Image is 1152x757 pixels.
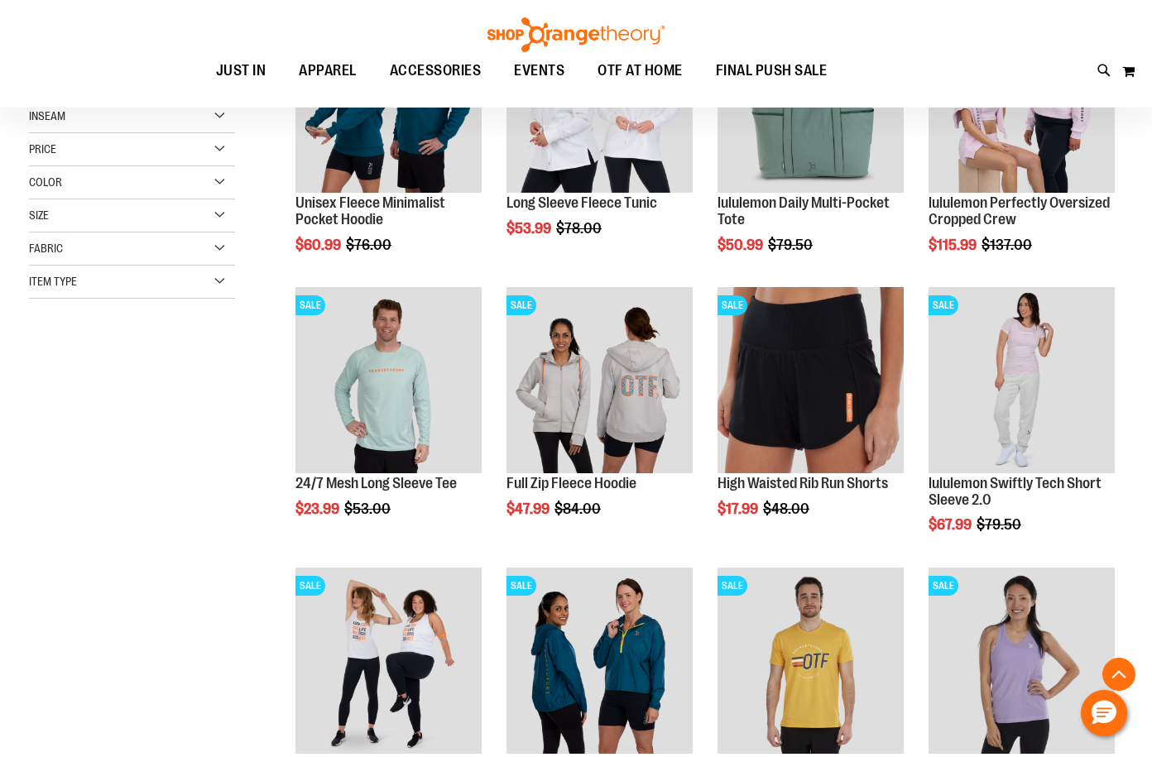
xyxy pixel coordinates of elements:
img: High Waisted Rib Run Shorts [718,287,904,473]
div: product [709,279,912,559]
a: FINAL PUSH SALE [699,52,844,89]
img: Main Image of 1457095 [295,287,482,473]
a: 24/7 Mesh Long Sleeve Tee [295,475,457,491]
span: $79.50 [768,237,815,253]
span: $53.99 [506,220,554,237]
a: Main Image of 1457095SALE [295,287,482,476]
span: SALE [506,576,536,596]
a: Unisex Fleece Minimalist Pocket Hoodie [295,194,445,228]
a: OTF AT HOME [581,52,699,90]
div: product [920,279,1123,575]
span: EVENTS [514,52,564,89]
div: product [287,279,490,559]
span: $48.00 [763,501,812,517]
a: Product image for Push V-Neck TankSALE [929,568,1115,756]
a: EVENTS [497,52,581,90]
span: $23.99 [295,501,342,517]
a: APPAREL [282,52,373,90]
span: SALE [929,295,958,315]
span: Item Type [29,275,77,288]
span: Color [29,175,62,189]
button: Back To Top [1102,658,1135,691]
a: ACCESSORIES [373,52,498,90]
img: lululemon Swiftly Tech Short Sleeve 2.0 [929,287,1115,473]
span: $17.99 [718,501,761,517]
span: FINAL PUSH SALE [716,52,828,89]
a: Full Zip Fleece Hoodie [506,475,636,491]
span: SALE [295,576,325,596]
span: $47.99 [506,501,552,517]
span: SALE [718,576,747,596]
img: 24/7 Racerback Tank [295,568,482,754]
button: Hello, have a question? Let’s chat. [1081,690,1127,736]
a: lululemon Daily Multi-Pocket Tote [718,194,890,228]
span: $60.99 [295,237,343,253]
span: SALE [295,295,325,315]
a: High Waisted Rib Run ShortsSALE [718,287,904,476]
a: JUST IN [199,52,283,90]
img: Half Zip Performance Anorak [506,568,693,754]
span: $115.99 [929,237,979,253]
a: lululemon Swiftly Tech Short Sleeve 2.0 [929,475,1102,508]
a: 24/7 Racerback TankSALE [295,568,482,756]
a: Half Zip Performance AnorakSALE [506,568,693,756]
a: Product image for Unisex Short Sleeve Recovery TeeSALE [718,568,904,756]
a: Long Sleeve Fleece Tunic [506,194,657,211]
a: High Waisted Rib Run Shorts [718,475,888,491]
span: APPAREL [299,52,357,89]
span: Fabric [29,242,63,255]
span: OTF AT HOME [598,52,683,89]
span: $50.99 [718,237,766,253]
div: product [498,279,701,559]
img: Shop Orangetheory [485,17,667,52]
span: Price [29,142,56,156]
span: $78.00 [556,220,604,237]
span: $84.00 [554,501,603,517]
span: $137.00 [982,237,1034,253]
span: Size [29,208,49,222]
span: $76.00 [346,237,394,253]
span: SALE [718,295,747,315]
span: $53.00 [344,501,393,517]
img: Main Image of 1457091 [506,287,693,473]
img: Product image for Unisex Short Sleeve Recovery Tee [718,568,904,754]
a: lululemon Perfectly Oversized Cropped Crew [929,194,1110,228]
a: lululemon Swiftly Tech Short Sleeve 2.0SALE [929,287,1115,476]
span: $67.99 [929,516,974,533]
img: Product image for Push V-Neck Tank [929,568,1115,754]
a: Main Image of 1457091SALE [506,287,693,476]
span: Inseam [29,109,65,122]
span: SALE [929,576,958,596]
span: JUST IN [216,52,266,89]
span: ACCESSORIES [390,52,482,89]
span: $79.50 [977,516,1024,533]
span: SALE [506,295,536,315]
